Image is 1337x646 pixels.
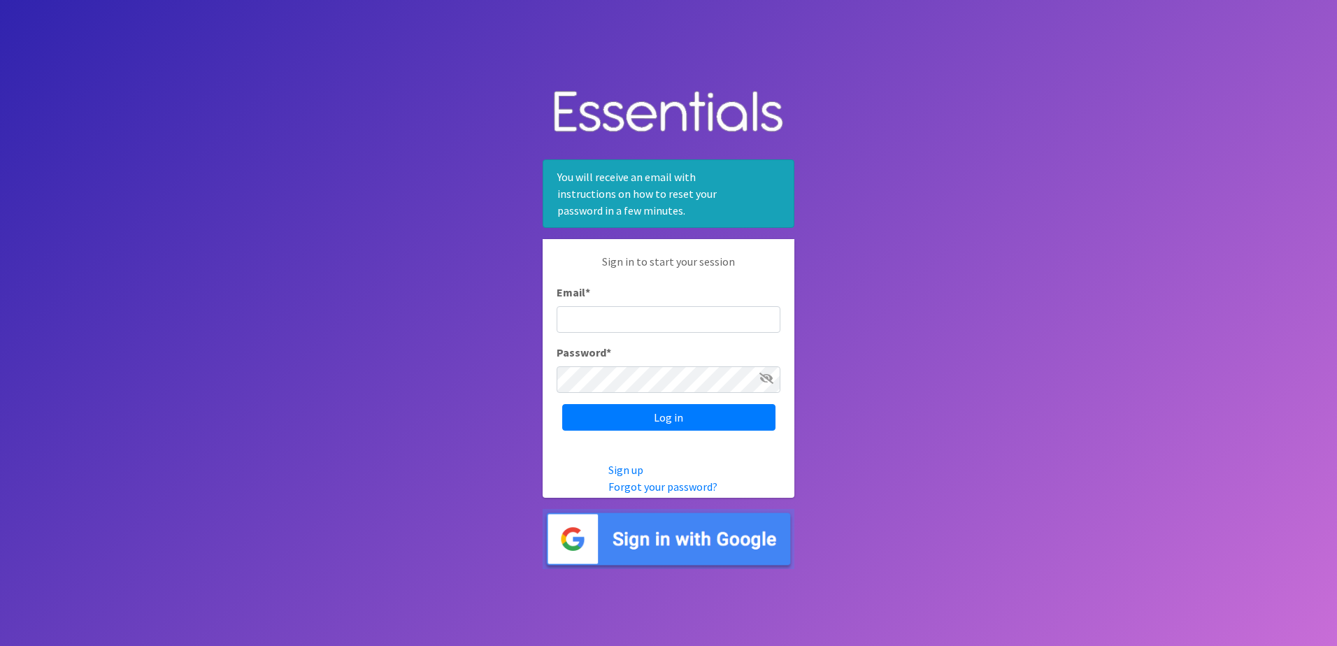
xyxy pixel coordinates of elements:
div: You will receive an email with instructions on how to reset your password in a few minutes. [543,159,794,228]
img: Human Essentials [543,77,794,149]
input: Log in [562,404,775,431]
p: Sign in to start your session [557,253,780,284]
label: Email [557,284,590,301]
a: Sign up [608,463,643,477]
img: Sign in with Google [543,509,794,570]
label: Password [557,344,611,361]
abbr: required [606,345,611,359]
a: Forgot your password? [608,480,717,494]
abbr: required [585,285,590,299]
